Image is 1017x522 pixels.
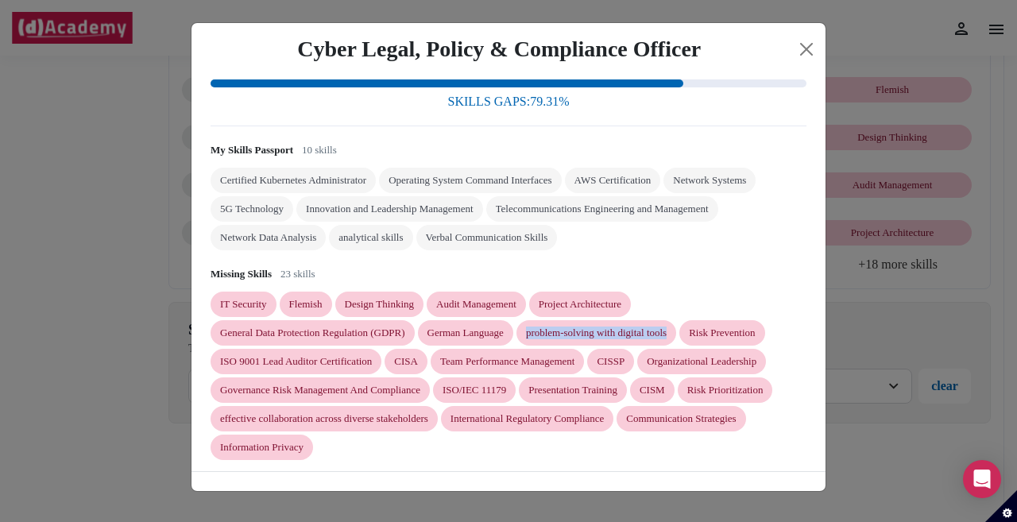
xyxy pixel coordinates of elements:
div: Certified Kubernetes Administrator [220,174,366,187]
div: Operating System Command Interfaces [389,174,551,187]
h4: Missing Skills [211,268,272,280]
div: Team Performance Management [440,355,574,368]
div: problem-solving with digital tools [526,327,667,339]
div: Network Data Analysis [220,231,316,244]
div: Innovation and Leadership Management [306,203,473,215]
div: ISO 9001 Lead Auditor Certification [220,355,372,368]
div: CISSP [597,355,625,368]
div: Information Privacy [220,441,304,454]
div: analytical skills [338,231,403,244]
div: Communication Strategies [626,412,736,425]
div: CISA [394,355,418,368]
div: Risk Prevention [689,327,755,339]
h4: My Skills Passport [211,144,293,157]
div: IT Security [220,298,267,311]
div: 5G Technology [220,203,284,215]
div: Telecommunications Engineering and Management [496,203,709,215]
div: Project Architecture [539,298,621,311]
div: Network Systems [673,174,746,187]
div: Audit Management [436,298,516,311]
div: 23 skills [280,263,315,285]
div: effective collaboration across diverse stakeholders [220,412,428,425]
div: Cyber Legal, Policy & Compliance Officer [204,36,794,63]
div: CISM [640,384,665,396]
div: AWS Certification [574,174,652,187]
div: Open Intercom Messenger [963,460,1001,498]
div: General Data Protection Regulation (GDPR) [220,327,405,339]
button: Close [794,37,819,62]
div: Governance Risk Management And Compliance [220,384,420,396]
div: Flemish [289,298,323,311]
div: SKILLS GAPS: 79.31 % [448,91,570,113]
div: Verbal Communication Skills [426,231,548,244]
div: Design Thinking [345,298,415,311]
div: German Language [427,327,504,339]
div: Risk Prioritization [687,384,764,396]
div: ISO/IEC 11179 [443,384,506,396]
button: Set cookie preferences [985,490,1017,522]
div: International Regulatory Compliance [450,412,605,425]
div: 10 skills [302,139,337,161]
div: Presentation Training [528,384,617,396]
div: Organizational Leadership [647,355,756,368]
